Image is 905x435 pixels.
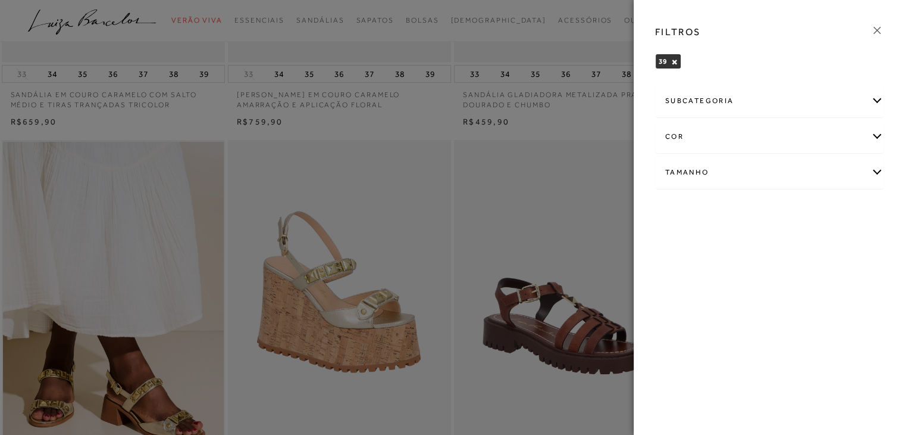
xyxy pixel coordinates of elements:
[659,57,667,66] span: 39
[655,25,701,39] h3: FILTROS
[656,157,883,188] div: Tamanho
[656,85,883,117] div: subcategoria
[656,121,883,153] div: cor
[671,58,678,66] button: 39 Close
